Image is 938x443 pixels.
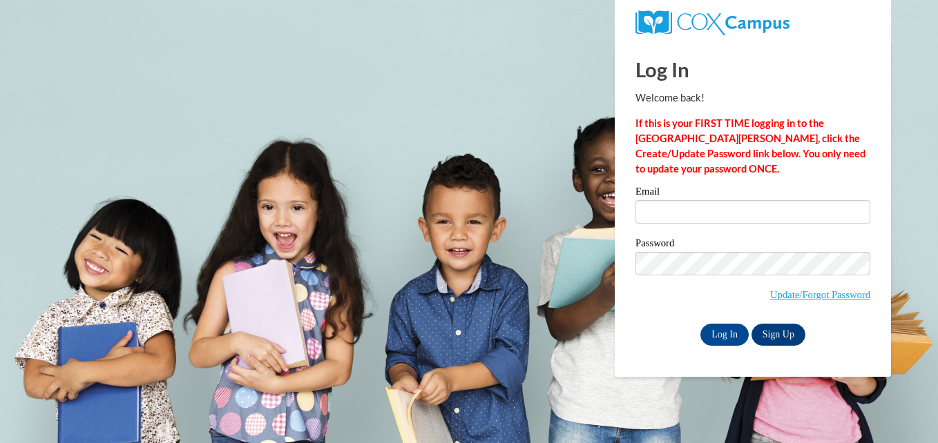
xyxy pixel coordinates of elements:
[635,10,789,35] img: COX Campus
[635,55,870,83] h1: Log In
[635,16,789,28] a: COX Campus
[635,238,870,252] label: Password
[635,186,870,200] label: Email
[635,90,870,106] p: Welcome back!
[752,324,805,346] a: Sign Up
[700,324,749,346] input: Log In
[770,289,870,300] a: Update/Forgot Password
[635,117,865,175] strong: If this is your FIRST TIME logging in to the [GEOGRAPHIC_DATA][PERSON_NAME], click the Create/Upd...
